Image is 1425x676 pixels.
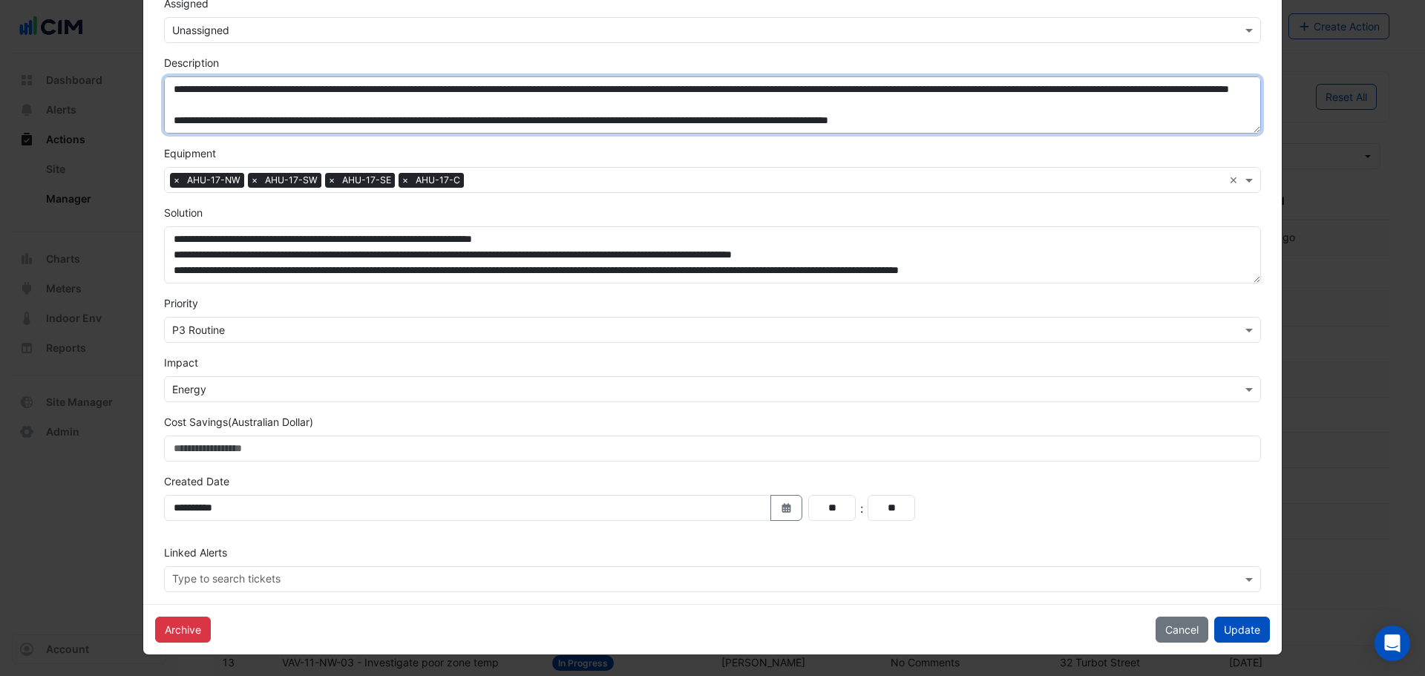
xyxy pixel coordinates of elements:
span: AHU-17-SE [338,173,395,188]
label: Cost Savings (Australian Dollar) [164,414,313,430]
button: Cancel [1156,617,1208,643]
button: Update [1214,617,1270,643]
label: Impact [164,355,198,370]
label: Linked Alerts [164,545,227,560]
label: Solution [164,205,203,220]
button: Archive [155,617,211,643]
span: Clear [1229,172,1242,188]
span: × [399,173,412,188]
input: Minutes [868,495,915,521]
div: Type to search tickets [170,571,281,590]
fa-icon: Select Date [780,502,793,514]
span: × [325,173,338,188]
label: Description [164,55,219,70]
span: AHU-17-NW [183,173,244,188]
label: Created Date [164,473,229,489]
span: AHU-17-SW [261,173,321,188]
span: AHU-17-C [412,173,464,188]
label: Equipment [164,145,216,161]
div: Open Intercom Messenger [1375,626,1410,661]
div: : [856,499,868,517]
label: Priority [164,295,198,311]
span: × [248,173,261,188]
input: Hours [808,495,856,521]
span: × [170,173,183,188]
